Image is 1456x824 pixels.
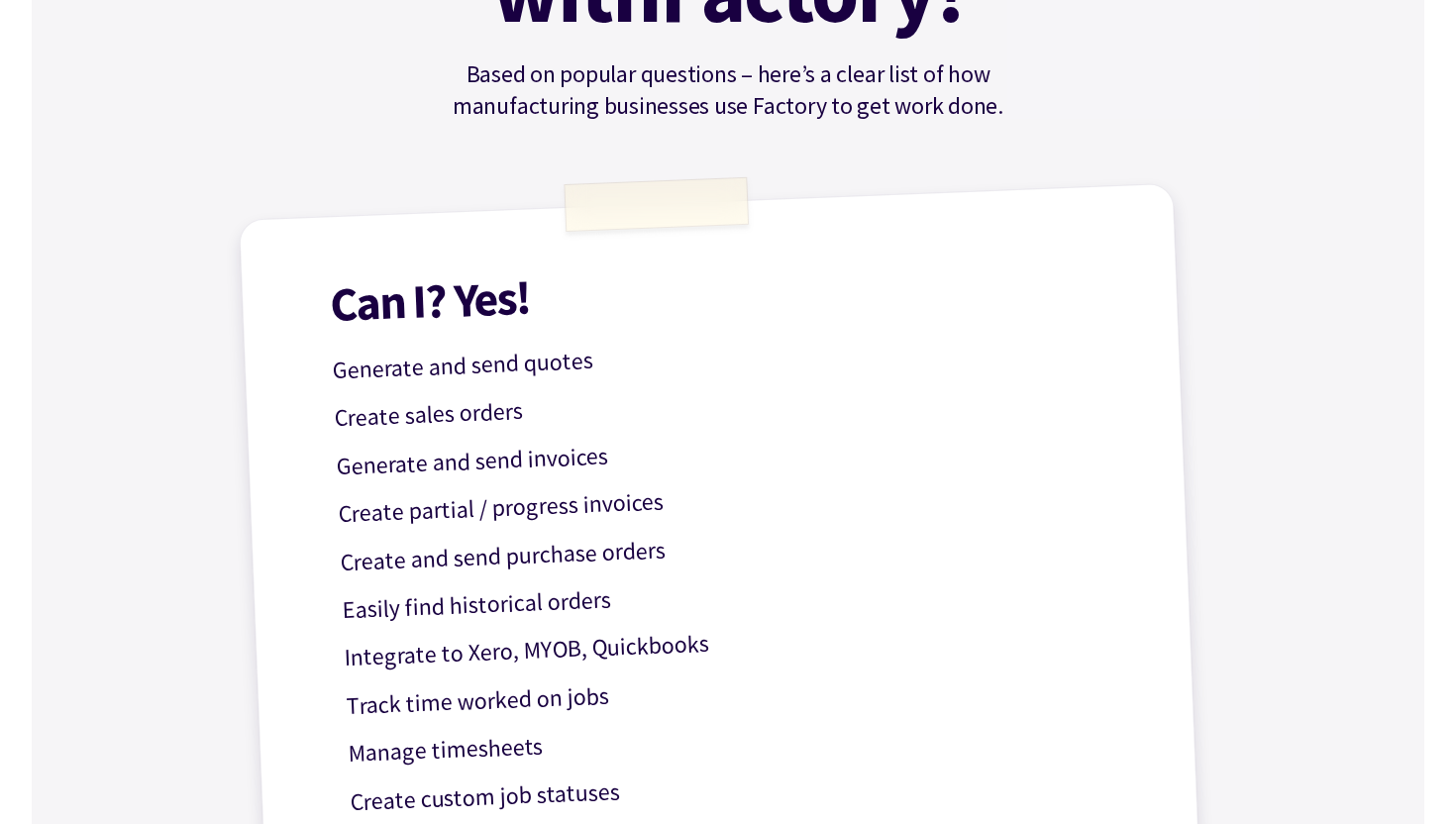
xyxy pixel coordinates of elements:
iframe: Chat Widget [1116,610,1456,824]
p: Create and send purchase orders [340,512,1131,581]
p: Create partial / progress invoices [338,464,1129,534]
p: Based on popular questions – here’s a clear list of how manufacturing businesses use Factory to g... [393,58,1063,122]
p: Integrate to Xero, MYOB, Quickbooks [344,608,1135,677]
p: Easily find historical orders [342,561,1133,630]
h1: Can I? Yes! [330,250,1121,328]
p: Create custom job statuses [349,752,1140,821]
p: Create sales orders [334,368,1125,438]
p: Generate and send invoices [336,417,1127,486]
p: Track time worked on jobs [346,656,1137,725]
p: Manage timesheets [348,704,1139,773]
p: Generate and send quotes [332,321,1123,390]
